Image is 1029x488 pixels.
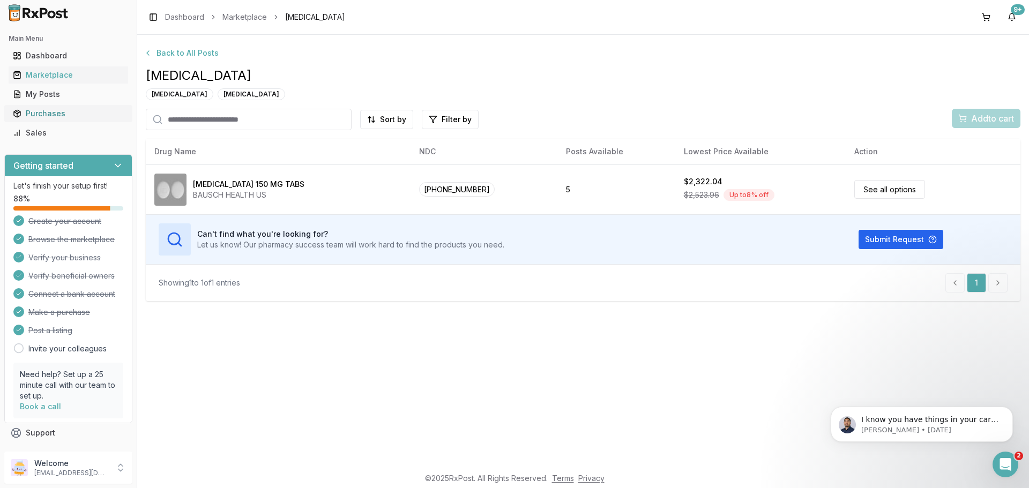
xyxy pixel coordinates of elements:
a: Dashboard [165,12,204,22]
a: Privacy [578,474,605,483]
th: Lowest Price Available [675,139,846,164]
span: Feedback [26,447,62,457]
td: 5 [557,164,675,214]
span: 88 % [13,193,30,204]
button: Filter by [422,110,479,129]
span: Connect a bank account [28,289,115,299]
th: Action [846,139,1020,164]
button: Sort by [360,110,413,129]
span: [MEDICAL_DATA] [285,12,345,22]
div: $2,322.04 [684,176,722,187]
span: Verify your business [28,252,101,263]
div: [MEDICAL_DATA] [218,88,285,100]
span: $2,523.96 [684,190,719,200]
iframe: Intercom notifications message [815,384,1029,459]
button: Marketplace [4,66,132,84]
span: [MEDICAL_DATA] [146,67,1020,84]
h3: Can't find what you're looking for? [197,229,504,239]
img: RxPost Logo [4,4,73,21]
div: [MEDICAL_DATA] [146,88,213,100]
span: Post a listing [28,325,72,336]
span: 2 [1015,452,1023,460]
button: Purchases [4,105,132,122]
p: Need help? Set up a 25 minute call with our team to set up. [20,369,117,401]
div: Dashboard [13,50,124,61]
a: Invite your colleagues [28,343,107,354]
th: NDC [411,139,557,164]
a: 1 [967,273,986,292]
iframe: Intercom live chat [993,452,1018,477]
a: Marketplace [9,65,128,85]
a: Purchases [9,104,128,123]
a: Dashboard [9,46,128,65]
span: [PHONE_NUMBER] [419,182,495,197]
h2: Main Menu [9,34,128,43]
p: Message from Manuel, sent 6d ago [47,41,185,51]
a: Terms [552,474,574,483]
p: Welcome [34,458,109,469]
span: Create your account [28,216,101,227]
div: 9+ [1011,4,1025,15]
h3: Getting started [13,159,73,172]
a: My Posts [9,85,128,104]
button: Submit Request [859,230,943,249]
button: 9+ [1003,9,1020,26]
div: Purchases [13,108,124,119]
nav: breadcrumb [165,12,345,22]
div: Sales [13,127,124,138]
div: My Posts [13,89,124,100]
a: Marketplace [222,12,267,22]
img: User avatar [11,459,28,476]
p: Let us know! Our pharmacy success team will work hard to find the products you need. [197,239,504,250]
div: BAUSCH HEALTH US [193,190,304,200]
nav: pagination [945,273,1008,292]
button: Dashboard [4,47,132,64]
p: Let's finish your setup first! [13,181,123,191]
span: Make a purchase [28,307,90,318]
a: See all options [854,180,925,199]
button: Sales [4,124,132,141]
a: Sales [9,123,128,142]
a: Back to All Posts [146,43,1020,63]
span: Filter by [442,114,472,125]
button: My Posts [4,86,132,103]
a: Book a call [20,402,61,411]
div: Up to 8 % off [724,189,774,201]
span: Browse the marketplace [28,234,115,245]
img: Relistor 150 MG TABS [154,174,187,206]
button: Support [4,423,132,442]
p: [EMAIL_ADDRESS][DOMAIN_NAME] [34,469,109,477]
span: I know you have things in your cart but wanted to give you heads up some pharmacies might be clos... [47,31,184,93]
button: Feedback [4,442,132,462]
span: Sort by [380,114,406,125]
button: Back to All Posts [137,43,225,63]
span: Verify beneficial owners [28,271,115,281]
th: Drug Name [146,139,411,164]
div: Showing 1 to 1 of 1 entries [159,277,240,288]
div: [MEDICAL_DATA] 150 MG TABS [193,179,304,190]
th: Posts Available [557,139,675,164]
div: Marketplace [13,70,124,80]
